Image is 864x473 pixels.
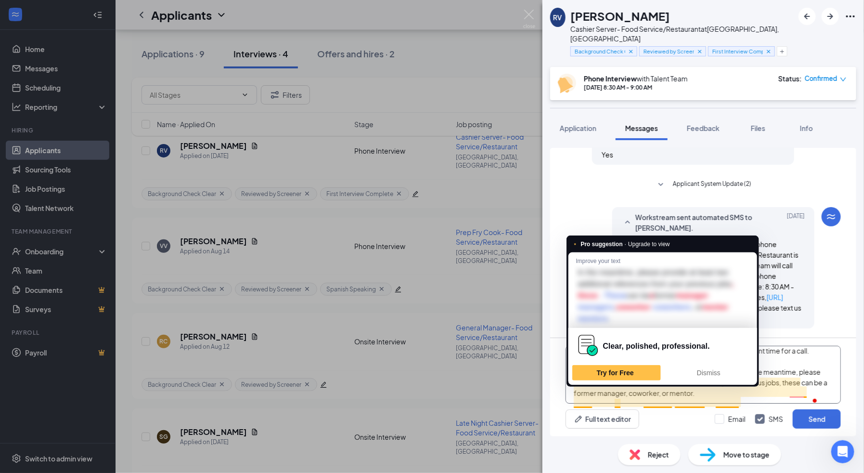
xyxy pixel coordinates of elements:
[825,11,836,22] svg: ArrowRight
[560,124,596,132] span: Application
[779,49,785,54] svg: Plus
[19,20,75,32] img: logo
[575,47,625,55] span: Background Check Clear
[648,449,669,460] span: Reject
[584,74,637,83] b: Phone Interview
[10,113,183,150] div: Send us a messageWe typically reply in under a minute
[166,15,183,33] div: Close
[765,48,772,55] svg: Cross
[129,301,193,339] button: Tickets
[799,8,816,25] button: ArrowLeftNew
[628,48,634,55] svg: Cross
[566,409,639,429] button: Full text editorPen
[687,124,720,132] span: Feedback
[566,346,841,404] textarea: To enrich screen reader interactions, please activate Accessibility in Grammarly extension settings
[113,15,132,35] img: Profile image for Adrian
[20,131,161,142] div: We typically reply in under a minute
[840,76,847,83] span: down
[655,179,751,191] button: SmallChevronDownApplicant System Update (2)
[723,449,770,460] span: Move to stage
[20,121,161,131] div: Send us a message
[19,85,173,101] p: How can we help?
[622,217,633,228] svg: SmallChevronUp
[825,211,837,223] svg: WorkstreamLogo
[778,74,802,83] div: Status :
[19,68,173,85] p: Hi Talent 👋
[805,74,838,83] span: Confirmed
[712,47,763,55] span: First Interview Complete
[831,440,854,463] iframe: Intercom live chat
[64,301,128,339] button: Messages
[584,83,688,92] div: [DATE] 8:30 AM - 9:00 AM
[21,325,43,331] span: Home
[553,13,562,22] div: RV
[644,47,694,55] span: Reviewed by Screener
[570,8,670,24] h1: [PERSON_NAME]
[787,212,805,233] span: [DATE]
[751,124,765,132] span: Files
[793,409,841,429] button: Send
[149,325,172,331] span: Tickets
[131,15,150,35] img: Profile image for Kiara
[574,414,583,424] svg: Pen
[801,11,813,22] svg: ArrowLeftNew
[800,124,813,132] span: Info
[80,325,113,331] span: Messages
[673,179,751,191] span: Applicant System Update (2)
[655,179,667,191] svg: SmallChevronDown
[94,15,114,35] img: Profile image for Alvin
[777,46,787,56] button: Plus
[845,11,856,22] svg: Ellipses
[635,212,761,233] span: Workstream sent automated SMS to [PERSON_NAME].
[584,74,688,83] div: with Talent Team
[602,150,613,159] span: Yes
[570,24,794,43] div: Cashier Server- Food Service/Restaurant at [GEOGRAPHIC_DATA], [GEOGRAPHIC_DATA]
[822,8,839,25] button: ArrowRight
[625,124,658,132] span: Messages
[696,48,703,55] svg: Cross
